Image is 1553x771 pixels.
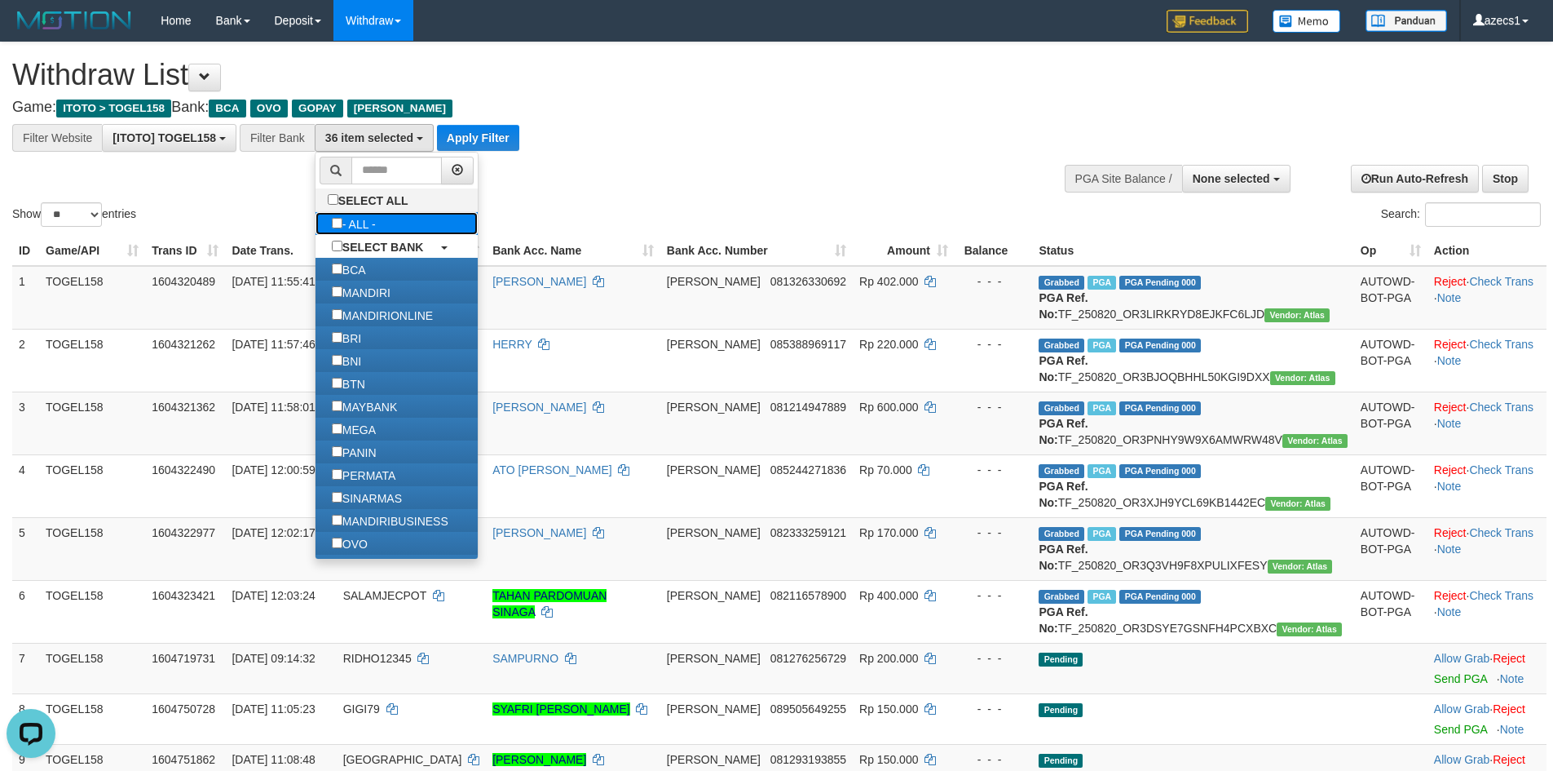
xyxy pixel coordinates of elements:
[152,463,215,476] span: 1604322490
[1493,652,1525,665] a: Reject
[1088,590,1116,604] span: Marked by azecs1
[1273,10,1341,33] img: Button%20Memo.svg
[292,100,343,117] span: GOPAY
[315,555,398,578] label: GOPAY
[1264,308,1330,322] span: Vendor URL: https://order3.1velocity.biz
[667,526,761,539] span: [PERSON_NAME]
[152,275,215,288] span: 1604320489
[1182,165,1290,193] button: None selected
[315,326,377,349] label: BRI
[1088,339,1116,352] span: Marked by azecs1
[859,652,918,665] span: Rp 200.000
[152,589,215,602] span: 1604323421
[1427,454,1546,517] td: · ·
[660,236,853,266] th: Bank Acc. Number: activate to sort column ascending
[315,372,382,395] label: BTN
[332,332,342,343] input: BRI
[1354,329,1427,392] td: AUTOWD-BOT-PGA
[1427,266,1546,330] td: · ·
[113,131,216,144] span: [ITOTO] TOGEL158
[232,753,315,766] span: [DATE] 11:08:48
[859,338,918,351] span: Rp 220.000
[859,589,918,602] span: Rp 400.000
[1032,580,1353,643] td: TF_250820_OR3DSYE7GSNFH4PCXBXC
[1167,10,1248,33] img: Feedback.jpg
[961,273,1026,290] div: - - -
[1434,723,1487,736] a: Send PGA
[667,338,761,351] span: [PERSON_NAME]
[492,702,630,716] a: SYAFRI [PERSON_NAME]
[1119,276,1201,290] span: PGA Pending
[770,652,846,665] span: Copy 081276256729 to clipboard
[859,526,918,539] span: Rp 170.000
[332,538,342,548] input: OVO
[859,753,918,766] span: Rp 150.000
[1119,527,1201,541] span: PGA Pending
[770,401,846,414] span: Copy 081214947889 to clipboard
[232,463,315,476] span: [DATE] 12:00:59
[1434,753,1493,766] span: ·
[1434,526,1467,539] a: Reject
[12,329,39,392] td: 2
[1434,702,1489,716] a: Allow Grab
[232,702,315,716] span: [DATE] 11:05:23
[1032,454,1353,517] td: TF_250820_OR3XJH9YCL69KB1442EC
[332,401,342,411] input: MAYBANK
[152,652,215,665] span: 1604719731
[1065,165,1182,193] div: PGA Site Balance /
[1119,464,1201,478] span: PGA Pending
[12,124,102,152] div: Filter Website
[961,650,1026,667] div: - - -
[1039,401,1084,415] span: Grabbed
[1427,392,1546,454] td: · ·
[1469,338,1533,351] a: Check Trans
[1039,543,1088,572] b: PGA Ref. No:
[1265,497,1330,511] span: Vendor URL: https://order3.1velocity.biz
[961,587,1026,604] div: - - -
[325,131,413,144] span: 36 item selected
[492,589,607,618] a: TAHAN PARDOMUAN SINAGA
[12,392,39,454] td: 3
[39,236,145,266] th: Game/API: activate to sort column ascending
[961,701,1026,717] div: - - -
[1039,605,1088,635] b: PGA Ref. No:
[12,59,1019,91] h1: Withdraw List
[315,304,449,326] label: MANDIRIONLINE
[1427,517,1546,580] td: · ·
[1427,329,1546,392] td: · ·
[667,401,761,414] span: [PERSON_NAME]
[1354,236,1427,266] th: Op: activate to sort column ascending
[486,236,660,266] th: Bank Acc. Name: activate to sort column ascending
[7,7,55,55] button: Open LiveChat chat widget
[1039,590,1084,604] span: Grabbed
[437,125,519,151] button: Apply Filter
[1039,339,1084,352] span: Grabbed
[667,589,761,602] span: [PERSON_NAME]
[12,236,39,266] th: ID
[12,454,39,517] td: 4
[667,463,761,476] span: [PERSON_NAME]
[1437,291,1462,304] a: Note
[1427,580,1546,643] td: · ·
[1354,580,1427,643] td: AUTOWD-BOT-PGA
[332,515,342,525] input: MANDIRIBUSINESS
[1434,275,1467,288] a: Reject
[1039,754,1083,768] span: Pending
[853,236,955,266] th: Amount: activate to sort column ascending
[1469,526,1533,539] a: Check Trans
[315,441,393,463] label: PANIN
[667,702,761,716] span: [PERSON_NAME]
[492,463,612,476] a: ATO [PERSON_NAME]
[152,753,215,766] span: 1604751862
[1032,329,1353,392] td: TF_250820_OR3BJOQBHHL50KGI9DXX
[12,202,136,227] label: Show entries
[12,643,39,693] td: 7
[1469,589,1533,602] a: Check Trans
[332,286,342,297] input: MANDIRI
[343,702,380,716] span: GIGI79
[12,266,39,330] td: 1
[152,526,215,539] span: 1604322977
[1354,266,1427,330] td: AUTOWD-BOT-PGA
[1434,652,1493,665] span: ·
[315,188,425,211] label: SELECT ALL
